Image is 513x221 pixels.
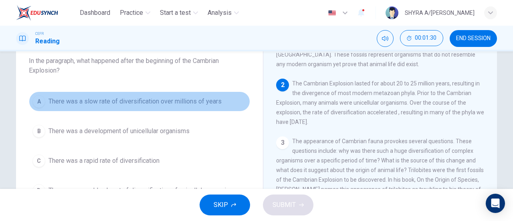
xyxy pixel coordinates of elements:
span: Dashboard [80,8,110,18]
span: SKIP [214,199,228,211]
button: CThere was a rapid rate of diversification [29,151,250,171]
a: EduSynch logo [16,5,77,21]
img: EduSynch logo [16,5,58,21]
div: Mute [377,30,394,47]
span: There was a sudden burst of diversification of unicellular organisms [48,186,238,195]
button: AThere was a slow rate of diversification over millions of years [29,91,250,112]
img: Profile picture [386,6,398,19]
img: en [327,10,337,16]
button: 00:01:30 [400,30,443,46]
span: There was a development of unicellular organisms [48,126,190,136]
span: The Cambrian Explosion lasted for about 20 to 25 million years, resulting in the divergence of mo... [276,80,484,125]
button: DThere was a sudden burst of diversification of unicellular organisms [29,180,250,201]
span: The appearance of Cambrian fauna provokes several questions. These questions include: why was the... [276,138,484,202]
button: SKIP [200,195,250,215]
div: SHYRA A/[PERSON_NAME] [405,8,475,18]
span: In the paragraph, what happened after the beginning of the Cambrian Explosion? [29,56,250,75]
button: Analysis [204,6,242,20]
span: Analysis [208,8,232,18]
button: END SESSION [450,30,497,47]
div: C [32,154,45,167]
h1: Reading [35,36,60,46]
span: Start a test [160,8,191,18]
div: Hide [400,30,443,47]
span: There was a rapid rate of diversification [48,156,160,166]
div: D [32,184,45,197]
div: 2 [276,79,289,91]
button: Practice [117,6,153,20]
div: 3 [276,136,289,149]
span: 00:01:30 [415,35,436,41]
span: Practice [120,8,143,18]
div: B [32,125,45,138]
div: Open Intercom Messenger [486,194,505,213]
button: Dashboard [77,6,113,20]
button: BThere was a development of unicellular organisms [29,121,250,141]
span: END SESSION [456,35,491,42]
div: A [32,95,45,108]
span: CEFR [35,31,44,36]
button: Start a test [157,6,201,20]
span: There was a slow rate of diversification over millions of years [48,97,222,106]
